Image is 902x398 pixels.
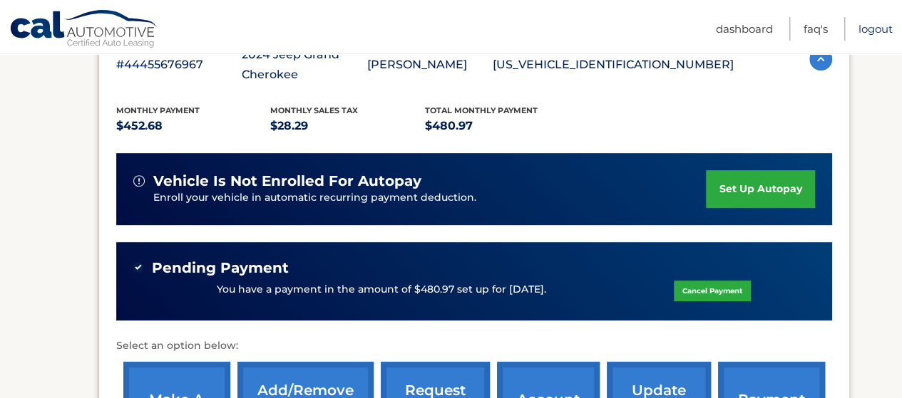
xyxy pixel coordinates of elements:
span: Pending Payment [152,259,289,277]
p: [US_VEHICLE_IDENTIFICATION_NUMBER] [493,55,734,75]
p: #44455676967 [116,55,242,75]
a: set up autopay [706,170,814,208]
p: Enroll your vehicle in automatic recurring payment deduction. [153,190,707,206]
p: $28.29 [270,116,425,136]
p: 2024 Jeep Grand Cherokee [242,45,367,85]
span: Monthly Payment [116,105,200,115]
img: check-green.svg [133,262,143,272]
p: Select an option below: [116,337,832,355]
p: $452.68 [116,116,271,136]
a: Logout [859,17,893,41]
a: Cal Automotive [9,9,159,51]
span: Total Monthly Payment [425,105,538,115]
a: Dashboard [716,17,773,41]
a: Cancel Payment [674,281,751,301]
p: You have a payment in the amount of $480.97 set up for [DATE]. [217,282,546,298]
p: [PERSON_NAME] [367,55,493,75]
span: vehicle is not enrolled for autopay [153,172,421,190]
img: alert-white.svg [133,175,145,187]
span: Monthly sales Tax [270,105,358,115]
img: accordion-active.svg [809,48,832,70]
p: $480.97 [425,116,580,136]
a: FAQ's [804,17,828,41]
